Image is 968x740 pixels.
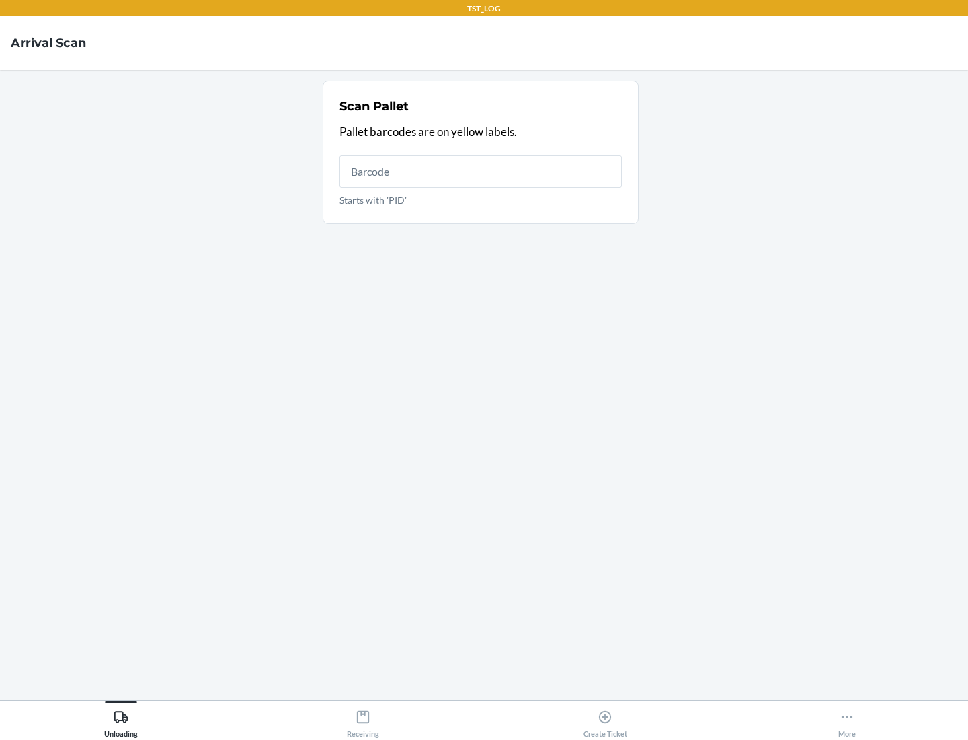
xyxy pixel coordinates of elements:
div: More [838,704,856,738]
input: Starts with 'PID' [339,155,622,188]
p: TST_LOG [467,3,501,15]
button: Create Ticket [484,701,726,738]
h4: Arrival Scan [11,34,86,52]
div: Receiving [347,704,379,738]
div: Create Ticket [583,704,627,738]
p: Starts with 'PID' [339,193,622,207]
button: More [726,701,968,738]
h2: Scan Pallet [339,98,409,115]
button: Receiving [242,701,484,738]
div: Unloading [104,704,138,738]
p: Pallet barcodes are on yellow labels. [339,123,622,141]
